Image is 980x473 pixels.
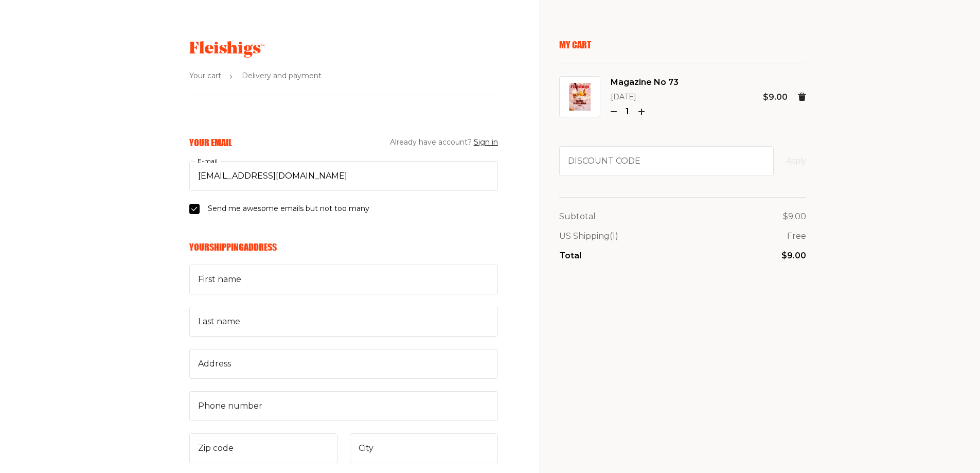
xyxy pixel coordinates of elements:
[208,203,369,215] span: Send me awesome emails but not too many
[559,230,618,243] p: US Shipping (1)
[350,433,498,463] input: City
[763,91,788,104] p: $9.00
[559,249,581,262] p: Total
[189,161,498,191] input: E-mail
[189,391,498,421] input: Phone number
[787,230,806,243] p: Free
[621,105,634,118] p: 1
[195,155,220,167] label: E-mail
[189,433,337,463] input: Zip code
[390,136,498,149] span: Already have account?
[189,204,200,214] input: Send me awesome emails but not too many
[611,76,679,89] span: Magazine No 73
[474,136,498,149] button: Sign in
[559,146,774,176] input: Discount code
[569,83,591,111] img: Magazine No 73 Image
[189,307,498,337] input: Last name
[786,155,806,167] button: Apply
[559,210,596,223] p: Subtotal
[781,249,806,262] p: $9.00
[189,349,498,379] input: Address
[611,91,679,103] p: [DATE]
[559,39,806,50] p: My Cart
[189,265,498,294] input: First name
[783,210,806,223] p: $9.00
[242,70,322,82] span: Delivery and payment
[189,241,498,253] h6: Your Shipping Address
[189,70,221,82] span: Your cart
[189,137,232,148] h6: Your Email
